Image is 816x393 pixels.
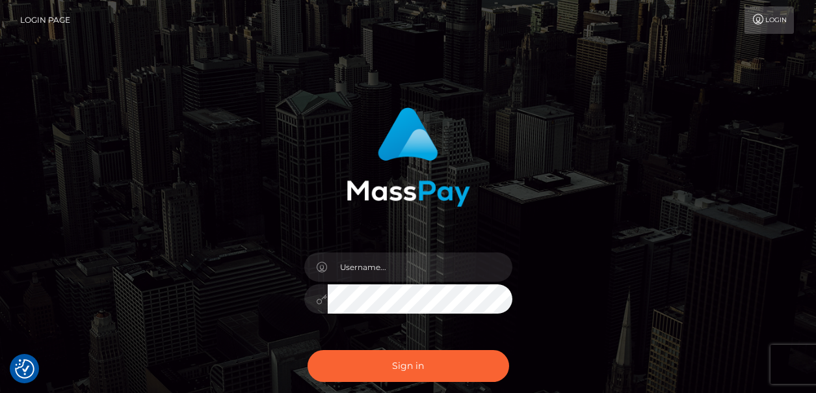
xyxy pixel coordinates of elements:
a: Login [744,7,794,34]
img: MassPay Login [347,107,470,207]
input: Username... [328,252,512,282]
a: Login Page [20,7,70,34]
img: Revisit consent button [15,359,34,379]
button: Consent Preferences [15,359,34,379]
button: Sign in [308,350,509,382]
